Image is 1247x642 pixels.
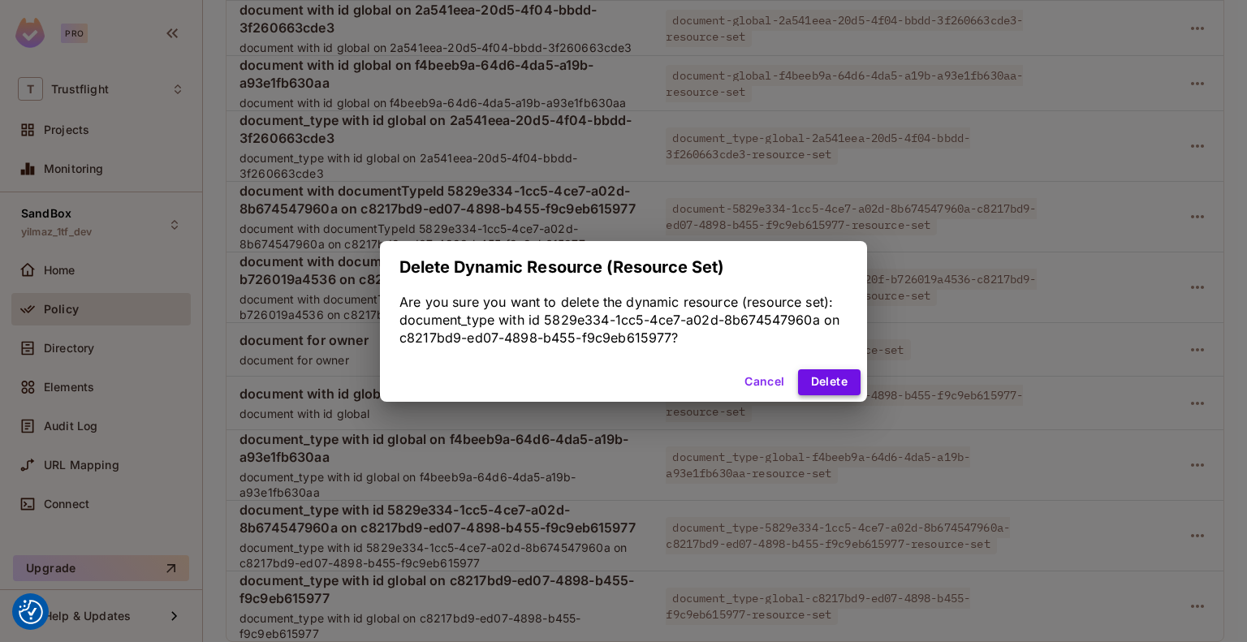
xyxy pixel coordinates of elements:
button: Consent Preferences [19,600,43,624]
div: Are you sure you want to delete the dynamic resource (resource set): document_type with id 5829e3... [399,293,848,347]
button: Delete [798,369,861,395]
img: Revisit consent button [19,600,43,624]
button: Cancel [738,369,791,395]
h2: Delete Dynamic Resource (Resource Set) [380,241,867,293]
